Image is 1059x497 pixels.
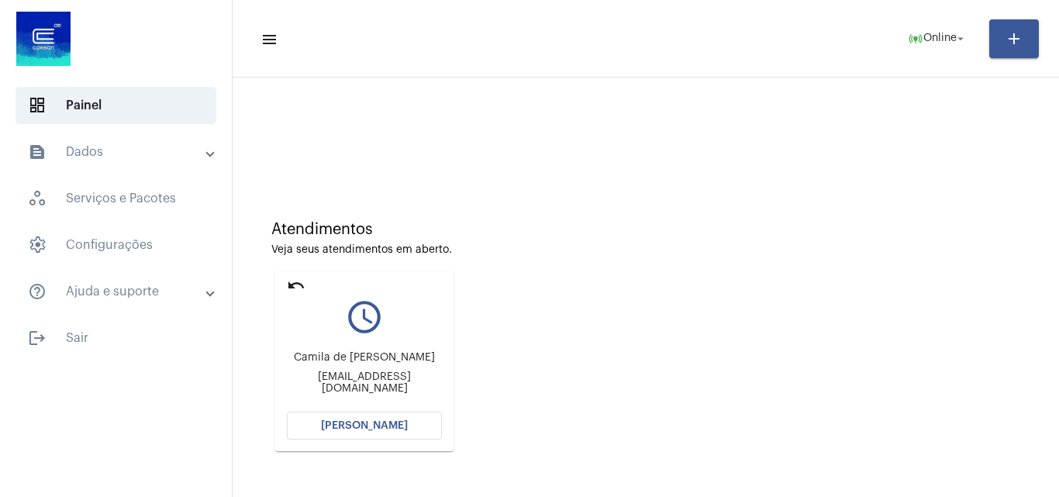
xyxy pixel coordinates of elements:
[28,329,47,347] mat-icon: sidenav icon
[908,31,923,47] mat-icon: online_prediction
[16,319,216,357] span: Sair
[287,371,442,395] div: [EMAIL_ADDRESS][DOMAIN_NAME]
[28,236,47,254] span: sidenav icon
[271,221,1020,238] div: Atendimentos
[16,180,216,217] span: Serviços e Pacotes
[12,8,74,70] img: d4669ae0-8c07-2337-4f67-34b0df7f5ae4.jpeg
[287,298,442,337] mat-icon: query_builder
[28,96,47,115] span: sidenav icon
[28,282,47,301] mat-icon: sidenav icon
[954,32,968,46] mat-icon: arrow_drop_down
[287,412,442,440] button: [PERSON_NAME]
[1005,29,1023,48] mat-icon: add
[9,273,232,310] mat-expansion-panel-header: sidenav iconAjuda e suporte
[260,30,276,49] mat-icon: sidenav icon
[899,23,977,54] button: Online
[9,133,232,171] mat-expansion-panel-header: sidenav iconDados
[271,244,1020,256] div: Veja seus atendimentos em aberto.
[321,420,408,431] span: [PERSON_NAME]
[28,143,207,161] mat-panel-title: Dados
[16,226,216,264] span: Configurações
[28,143,47,161] mat-icon: sidenav icon
[287,352,442,364] div: Camila de [PERSON_NAME]
[16,87,216,124] span: Painel
[28,282,207,301] mat-panel-title: Ajuda e suporte
[28,189,47,208] span: sidenav icon
[923,33,957,44] span: Online
[287,276,305,295] mat-icon: undo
